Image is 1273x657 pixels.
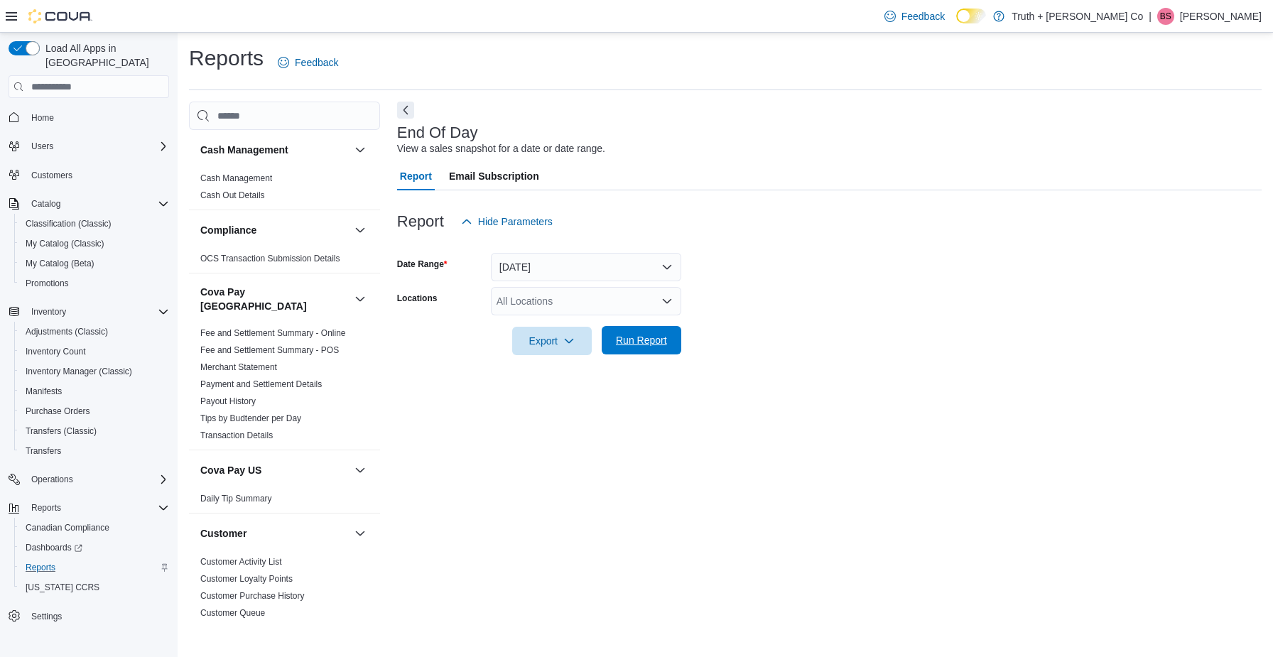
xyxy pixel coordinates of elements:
a: Dashboards [14,538,175,558]
span: Classification (Classic) [20,215,169,232]
a: Fee and Settlement Summary - POS [200,345,339,355]
div: Cova Pay US [189,490,380,513]
span: Dashboards [20,539,169,556]
span: My Catalog (Beta) [26,258,94,269]
span: Manifests [26,386,62,397]
span: Transfers (Classic) [26,425,97,437]
h3: Cash Management [200,143,288,157]
a: OCS Transaction Submission Details [200,254,340,264]
a: Merchant Statement [200,362,277,372]
h3: End Of Day [397,124,478,141]
h3: Compliance [200,223,256,237]
button: Inventory [26,303,72,320]
button: Reports [14,558,175,577]
button: Customers [3,165,175,185]
p: Truth + [PERSON_NAME] Co [1012,8,1143,25]
span: Report [400,162,432,190]
span: Inventory Manager (Classic) [20,363,169,380]
button: Home [3,107,175,127]
span: My Catalog (Classic) [26,238,104,249]
span: Feedback [901,9,945,23]
button: [DATE] [491,253,681,281]
button: Compliance [200,223,349,237]
button: Transfers (Classic) [14,421,175,441]
a: Feedback [879,2,950,31]
button: Inventory [3,302,175,322]
span: Inventory Count [26,346,86,357]
a: Cash Out Details [200,190,265,200]
span: Operations [26,471,169,488]
span: Catalog [26,195,169,212]
a: Customer Loyalty Points [200,574,293,584]
a: Transaction Details [200,430,273,440]
a: Customer Queue [200,608,265,618]
button: Open list of options [661,295,673,307]
span: Transfers (Classic) [20,423,169,440]
span: Run Report [616,333,667,347]
a: Customer Purchase History [200,591,305,601]
button: Next [397,102,414,119]
a: Classification (Classic) [20,215,117,232]
a: Manifests [20,383,67,400]
span: Hide Parameters [478,215,553,229]
p: | [1149,8,1152,25]
span: Dashboards [26,542,82,553]
span: Classification (Classic) [26,218,112,229]
span: Promotions [20,275,169,292]
button: Inventory Manager (Classic) [14,362,175,381]
span: Canadian Compliance [26,522,109,533]
span: Customers [31,170,72,181]
a: Customer Activity List [200,557,282,567]
span: Washington CCRS [20,579,169,596]
a: Customers [26,167,78,184]
span: Reports [31,502,61,514]
button: Inventory Count [14,342,175,362]
span: Transfers [26,445,61,457]
span: Transfers [20,442,169,460]
a: My Catalog (Classic) [20,235,110,252]
button: Catalog [3,194,175,214]
span: Reports [20,559,169,576]
button: Manifests [14,381,175,401]
span: Dark Mode [956,23,957,24]
span: Operations [31,474,73,485]
button: Users [26,138,59,155]
button: Run Report [602,326,681,354]
button: Compliance [352,222,369,239]
span: Inventory Count [20,343,169,360]
span: Email Subscription [449,162,539,190]
button: Settings [3,606,175,626]
div: Customer [189,553,380,644]
a: My Catalog (Beta) [20,255,100,272]
span: Export [521,327,583,355]
p: [PERSON_NAME] [1180,8,1262,25]
button: Classification (Classic) [14,214,175,234]
button: Cash Management [352,141,369,158]
label: Date Range [397,259,448,270]
button: Transfers [14,441,175,461]
div: View a sales snapshot for a date or date range. [397,141,605,156]
span: [US_STATE] CCRS [26,582,99,593]
button: Catalog [26,195,66,212]
span: Inventory Manager (Classic) [26,366,132,377]
button: [US_STATE] CCRS [14,577,175,597]
span: Reports [26,562,55,573]
button: Canadian Compliance [14,518,175,538]
span: Customers [26,166,169,184]
h3: Cova Pay [GEOGRAPHIC_DATA] [200,285,349,313]
a: Tips by Budtender per Day [200,413,301,423]
span: My Catalog (Classic) [20,235,169,252]
a: Promotions [20,275,75,292]
span: Adjustments (Classic) [26,326,108,337]
span: My Catalog (Beta) [20,255,169,272]
span: Promotions [26,278,69,289]
span: BS [1160,8,1171,25]
h3: Cova Pay US [200,463,261,477]
span: Adjustments (Classic) [20,323,169,340]
button: Customer [200,526,349,541]
button: Users [3,136,175,156]
span: Settings [26,607,169,625]
button: Operations [3,469,175,489]
div: Cova Pay [GEOGRAPHIC_DATA] [189,325,380,450]
h1: Reports [189,44,264,72]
